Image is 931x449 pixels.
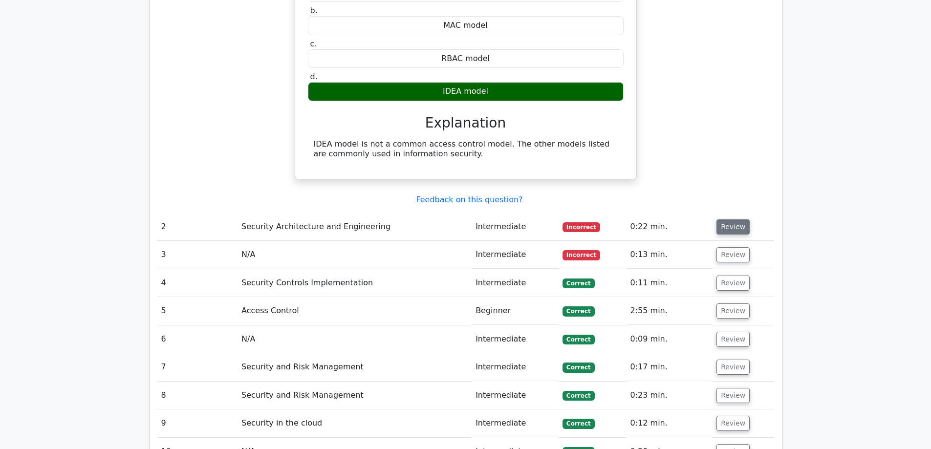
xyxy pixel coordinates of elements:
div: RBAC model [308,49,624,68]
td: 8 [157,382,238,409]
span: Incorrect [563,250,600,260]
span: d. [310,72,318,81]
span: Correct [563,391,594,401]
button: Review [716,303,750,319]
td: 9 [157,409,238,437]
td: 0:23 min. [627,382,713,409]
button: Review [716,360,750,375]
td: Intermediate [472,241,559,269]
td: Security Controls Implementation [238,269,472,297]
span: Correct [563,278,594,288]
td: 4 [157,269,238,297]
td: 0:13 min. [627,241,713,269]
span: Correct [563,306,594,316]
td: 0:22 min. [627,213,713,241]
td: Beginner [472,297,559,325]
button: Review [716,388,750,403]
td: Access Control [238,297,472,325]
td: 5 [157,297,238,325]
td: Intermediate [472,325,559,353]
td: Security Architecture and Engineering [238,213,472,241]
td: Security in the cloud [238,409,472,437]
button: Review [716,416,750,431]
span: Incorrect [563,222,600,232]
td: 0:11 min. [627,269,713,297]
td: Intermediate [472,382,559,409]
td: Security and Risk Management [238,353,472,381]
span: Correct [563,419,594,428]
button: Review [716,247,750,262]
span: b. [310,6,318,15]
h3: Explanation [314,115,618,131]
td: Intermediate [472,409,559,437]
span: c. [310,39,317,48]
a: Feedback on this question? [416,195,522,204]
div: IDEA model [308,82,624,101]
button: Review [716,276,750,291]
button: Review [716,332,750,347]
td: 3 [157,241,238,269]
td: 0:09 min. [627,325,713,353]
button: Review [716,219,750,235]
td: Intermediate [472,269,559,297]
td: 2:55 min. [627,297,713,325]
div: MAC model [308,16,624,35]
td: Intermediate [472,213,559,241]
td: Security and Risk Management [238,382,472,409]
td: 0:12 min. [627,409,713,437]
td: N/A [238,325,472,353]
td: Intermediate [472,353,559,381]
td: 2 [157,213,238,241]
td: 6 [157,325,238,353]
td: N/A [238,241,472,269]
td: 7 [157,353,238,381]
td: 0:17 min. [627,353,713,381]
span: Correct [563,335,594,344]
div: IDEA model is not a common access control model. The other models listed are commonly used in inf... [314,139,618,160]
span: Correct [563,363,594,372]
